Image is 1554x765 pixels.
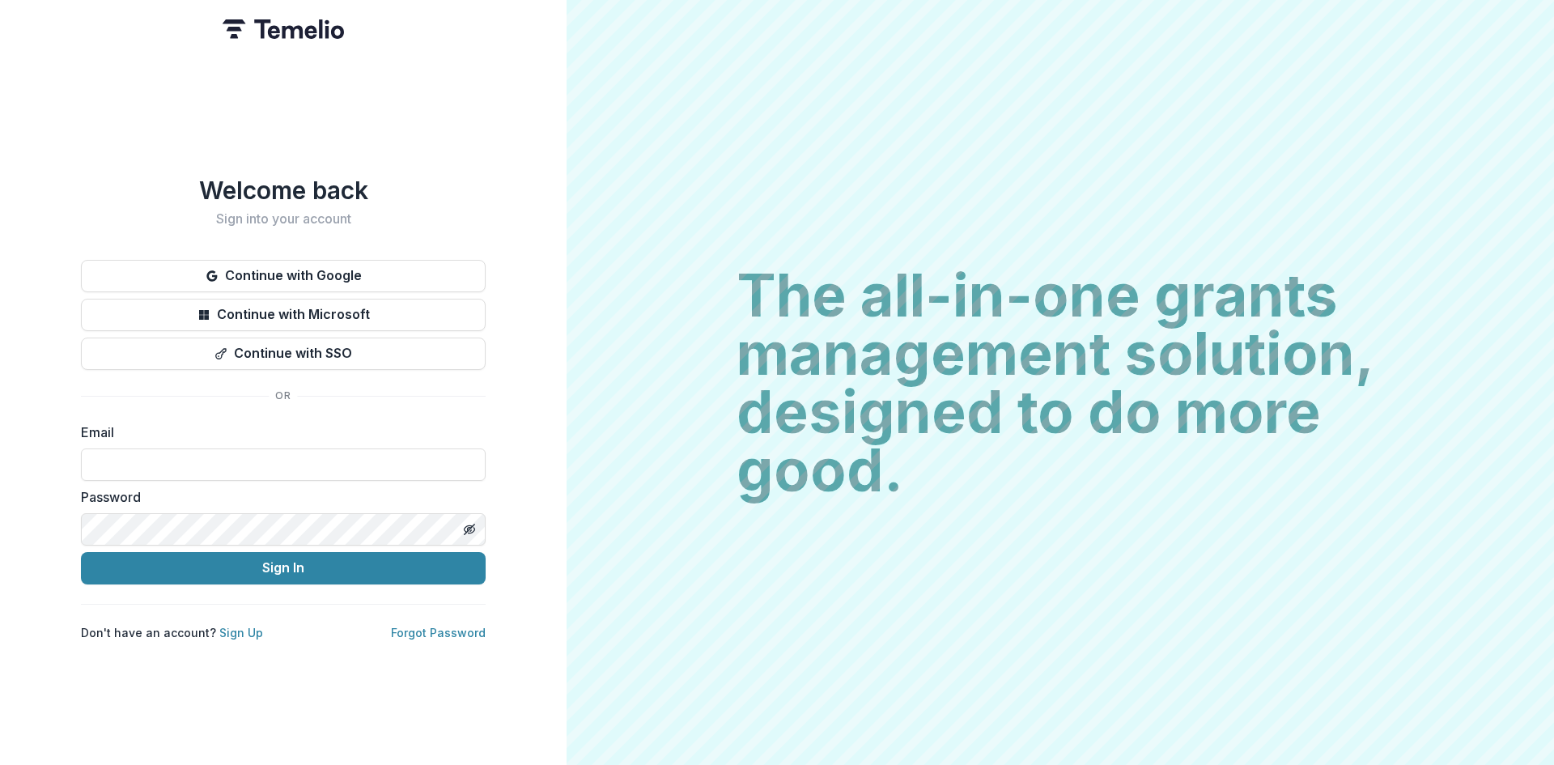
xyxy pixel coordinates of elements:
a: Sign Up [219,626,263,640]
label: Password [81,487,476,507]
label: Email [81,423,476,442]
button: Sign In [81,552,486,584]
h2: Sign into your account [81,211,486,227]
button: Continue with Microsoft [81,299,486,331]
img: Temelio [223,19,344,39]
a: Forgot Password [391,626,486,640]
button: Continue with SSO [81,338,486,370]
button: Continue with Google [81,260,486,292]
h1: Welcome back [81,176,486,205]
button: Toggle password visibility [456,516,482,542]
p: Don't have an account? [81,624,263,641]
